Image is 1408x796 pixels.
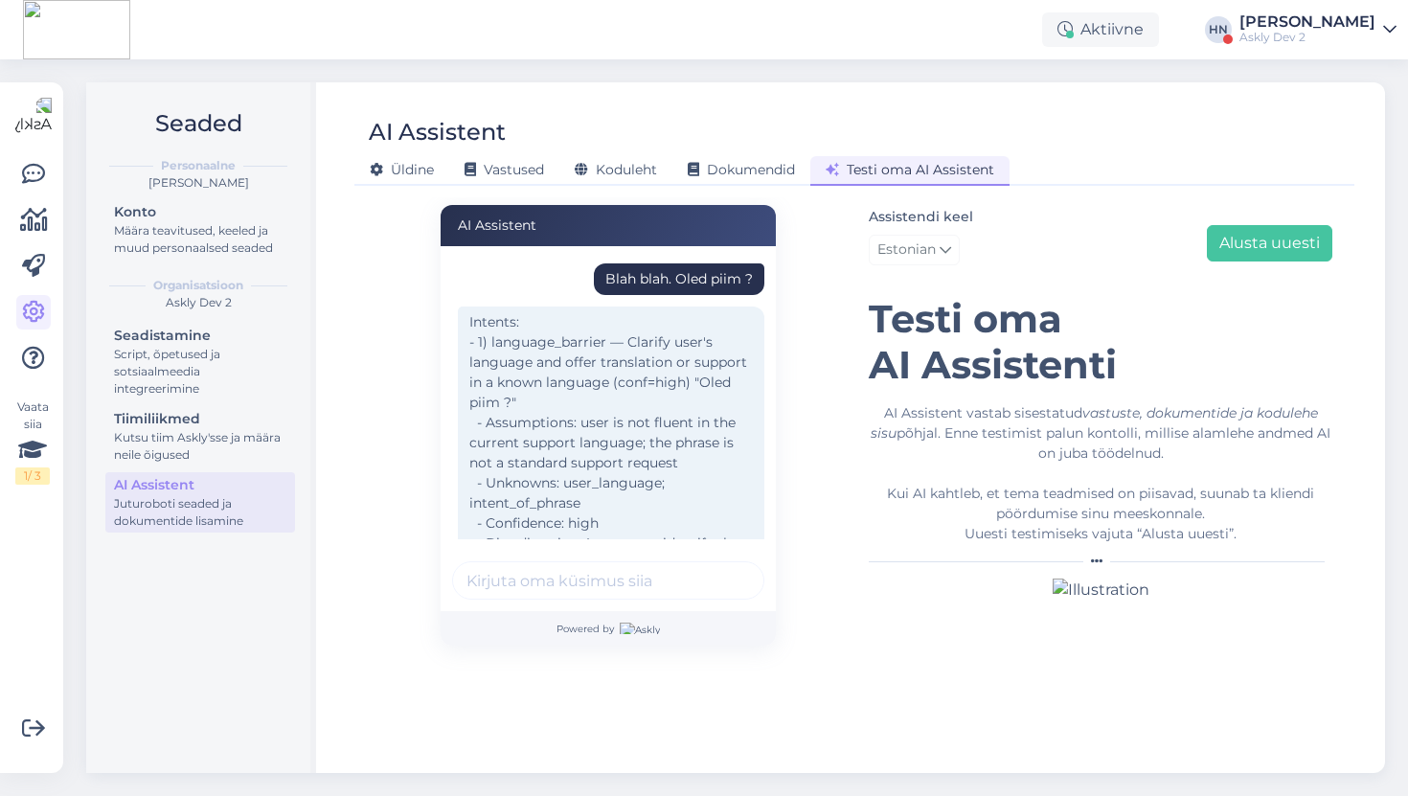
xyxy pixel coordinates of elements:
input: Kirjuta oma küsimus siia [452,561,764,600]
b: Organisatsioon [153,277,243,294]
img: Illustration [1053,579,1149,602]
div: AI Assistent [441,205,776,246]
a: KontoMäära teavitused, keeled ja muud personaalsed seaded [105,199,295,260]
span: Vastused [465,161,544,178]
div: [PERSON_NAME] [102,174,295,192]
div: AI Assistent [369,114,506,150]
div: 1 / 3 [15,467,50,485]
div: Kutsu tiim Askly'sse ja määra neile õigused [114,429,286,464]
div: Seadistamine [114,326,286,346]
img: Askly Logo [15,98,52,134]
span: Estonian [877,239,936,261]
div: AI Assistent [114,475,286,495]
span: Dokumendid [688,161,795,178]
div: Juturoboti seaded ja dokumentide lisamine [114,495,286,530]
div: Aktiivne [1042,12,1159,47]
button: Alusta uuesti [1207,225,1332,262]
b: Personaalne [161,157,236,174]
span: Koduleht [575,161,657,178]
a: [PERSON_NAME]Askly Dev 2 [1239,14,1397,45]
div: AI Assistent vastab sisestatud põhjal. Enne testimist palun kontolli, millise alamlehe andmed AI ... [869,403,1332,544]
h2: Seaded [102,105,295,142]
div: Script, õpetused ja sotsiaalmeedia integreerimine [114,346,286,398]
a: SeadistamineScript, õpetused ja sotsiaalmeedia integreerimine [105,323,295,400]
div: Askly Dev 2 [1239,30,1375,45]
div: Vaata siia [15,398,50,485]
span: Powered by [556,622,660,636]
img: Askly [620,623,660,634]
div: Intents: - 1) language_barrier — Clarify user's language and offer translation or support in a kn... [458,307,764,600]
a: TiimiliikmedKutsu tiim Askly'sse ja määra neile õigused [105,406,295,466]
span: Üldine [370,161,434,178]
div: Blah blah. Oled piim ? [605,269,753,289]
div: Tiimiliikmed [114,409,286,429]
div: Määra teavitused, keeled ja muud personaalsed seaded [114,222,286,257]
div: [PERSON_NAME] [1239,14,1375,30]
div: HN [1205,16,1232,43]
label: Assistendi keel [869,207,973,227]
div: Konto [114,202,286,222]
h1: Testi oma AI Assistenti [869,296,1332,388]
div: Askly Dev 2 [102,294,295,311]
a: Estonian [869,235,960,265]
a: AI AssistentJuturoboti seaded ja dokumentide lisamine [105,472,295,533]
i: vastuste, dokumentide ja kodulehe sisu [871,404,1318,442]
span: Testi oma AI Assistent [826,161,994,178]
